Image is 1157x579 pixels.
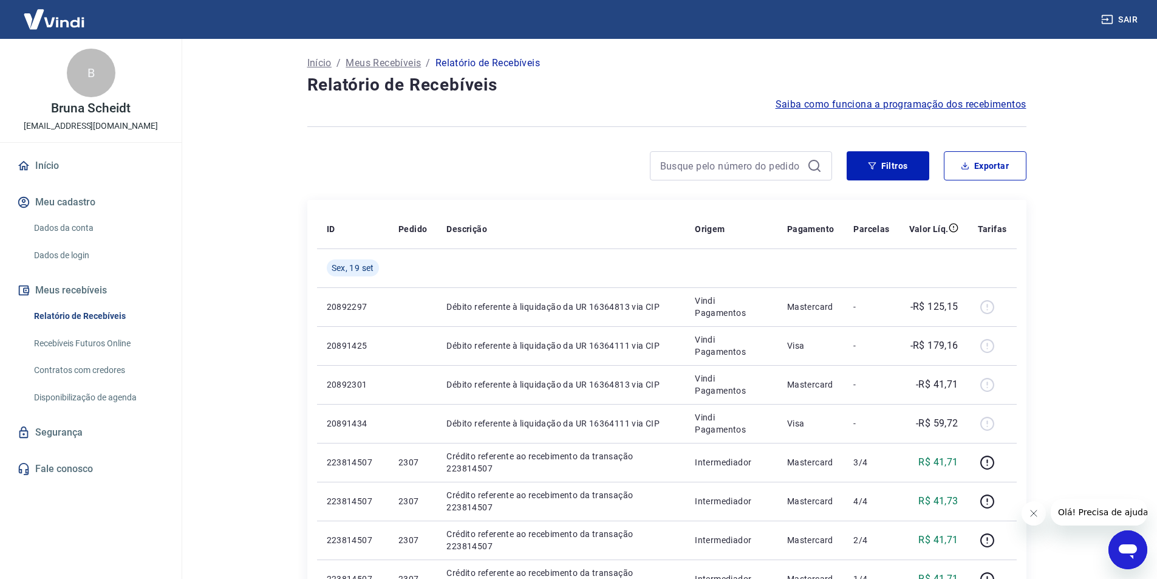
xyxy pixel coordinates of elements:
[67,49,115,97] div: B
[446,223,487,235] p: Descrição
[398,456,427,468] p: 2307
[787,417,834,430] p: Visa
[327,301,379,313] p: 20892297
[15,277,167,304] button: Meus recebíveis
[787,301,834,313] p: Mastercard
[327,534,379,546] p: 223814507
[327,340,379,352] p: 20891425
[29,385,167,410] a: Disponibilização de agenda
[446,489,675,513] p: Crédito referente ao recebimento da transação 223814507
[787,495,834,507] p: Mastercard
[918,533,958,547] p: R$ 41,71
[346,56,421,70] a: Meus Recebíveis
[29,216,167,241] a: Dados da conta
[853,301,889,313] p: -
[695,456,768,468] p: Intermediador
[29,331,167,356] a: Recebíveis Futuros Online
[944,151,1026,180] button: Exportar
[29,358,167,383] a: Contratos com credores
[695,534,768,546] p: Intermediador
[847,151,929,180] button: Filtros
[918,455,958,470] p: R$ 41,71
[776,97,1026,112] a: Saiba como funciona a programação dos recebimentos
[695,495,768,507] p: Intermediador
[307,73,1026,97] h4: Relatório de Recebíveis
[327,456,379,468] p: 223814507
[1051,499,1147,526] iframe: Mensagem da empresa
[15,456,167,482] a: Fale conosco
[695,372,768,397] p: Vindi Pagamentos
[853,456,889,468] p: 3/4
[426,56,430,70] p: /
[787,223,834,235] p: Pagamento
[910,300,958,314] p: -R$ 125,15
[307,56,332,70] a: Início
[446,417,675,430] p: Débito referente à liquidação da UR 16364111 via CIP
[446,379,675,391] p: Débito referente à liquidação da UR 16364813 via CIP
[660,157,802,175] input: Busque pelo número do pedido
[15,189,167,216] button: Meu cadastro
[446,301,675,313] p: Débito referente à liquidação da UR 16364813 via CIP
[918,494,958,509] p: R$ 41,73
[398,223,427,235] p: Pedido
[916,416,958,431] p: -R$ 59,72
[695,223,725,235] p: Origem
[7,9,102,18] span: Olá! Precisa de ajuda?
[29,304,167,329] a: Relatório de Recebíveis
[446,450,675,475] p: Crédito referente ao recebimento da transação 223814507
[24,120,158,132] p: [EMAIL_ADDRESS][DOMAIN_NAME]
[787,340,834,352] p: Visa
[787,379,834,391] p: Mastercard
[1022,501,1046,526] iframe: Fechar mensagem
[327,223,335,235] p: ID
[978,223,1007,235] p: Tarifas
[51,102,130,115] p: Bruna Scheidt
[327,379,379,391] p: 20892301
[853,534,889,546] p: 2/4
[787,534,834,546] p: Mastercard
[853,340,889,352] p: -
[336,56,341,70] p: /
[398,495,427,507] p: 2307
[15,152,167,179] a: Início
[15,1,94,38] img: Vindi
[695,334,768,358] p: Vindi Pagamentos
[398,534,427,546] p: 2307
[327,417,379,430] p: 20891434
[695,295,768,319] p: Vindi Pagamentos
[853,495,889,507] p: 4/4
[853,417,889,430] p: -
[29,243,167,268] a: Dados de login
[332,262,374,274] span: Sex, 19 set
[787,456,834,468] p: Mastercard
[853,223,889,235] p: Parcelas
[446,340,675,352] p: Débito referente à liquidação da UR 16364111 via CIP
[910,338,958,353] p: -R$ 179,16
[446,528,675,552] p: Crédito referente ao recebimento da transação 223814507
[695,411,768,436] p: Vindi Pagamentos
[909,223,949,235] p: Valor Líq.
[435,56,540,70] p: Relatório de Recebíveis
[1108,530,1147,569] iframe: Botão para abrir a janela de mensagens
[916,377,958,392] p: -R$ 41,71
[1099,9,1142,31] button: Sair
[853,379,889,391] p: -
[15,419,167,446] a: Segurança
[327,495,379,507] p: 223814507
